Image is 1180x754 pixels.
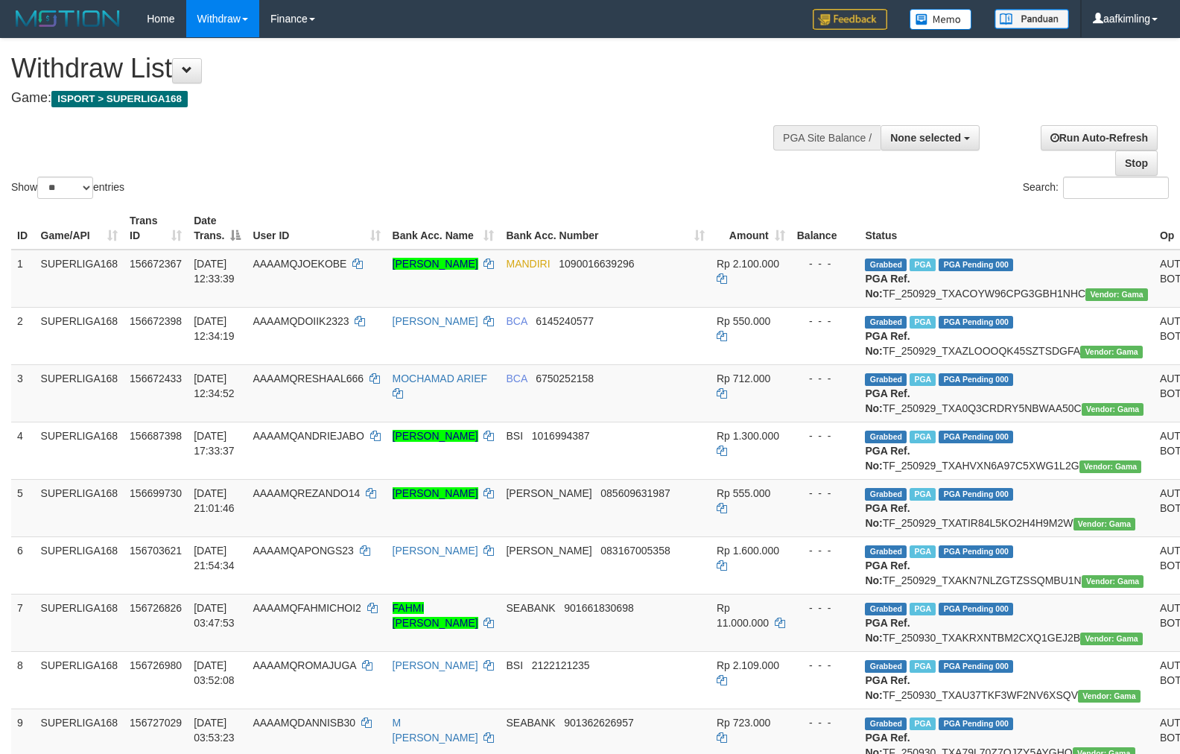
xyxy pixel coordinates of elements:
[717,717,770,729] span: Rp 723.000
[253,487,360,499] span: AAAAMQREZANDO14
[1079,460,1142,473] span: Vendor URL: https://trx31.1velocity.biz
[194,373,235,399] span: [DATE] 12:34:52
[1082,575,1144,588] span: Vendor URL: https://trx31.1velocity.biz
[865,603,907,615] span: Grabbed
[194,717,235,744] span: [DATE] 03:53:23
[797,486,854,501] div: - - -
[1041,125,1158,151] a: Run Auto-Refresh
[910,488,936,501] span: Marked by aafchhiseyha
[35,207,124,250] th: Game/API: activate to sort column ascending
[995,9,1069,29] img: panduan.png
[393,602,478,629] a: FAHMI [PERSON_NAME]
[35,594,124,651] td: SUPERLIGA168
[536,315,594,327] span: Copy 6145240577 to clipboard
[35,364,124,422] td: SUPERLIGA168
[881,125,980,151] button: None selected
[35,479,124,536] td: SUPERLIGA168
[500,207,710,250] th: Bank Acc. Number: activate to sort column ascending
[536,373,594,384] span: Copy 6750252158 to clipboard
[865,431,907,443] span: Grabbed
[130,659,182,671] span: 156726980
[11,307,35,364] td: 2
[865,316,907,329] span: Grabbed
[130,602,182,614] span: 156726826
[939,603,1013,615] span: PGA Pending
[859,594,1153,651] td: TF_250930_TXAKRXNTBM2CXQ1GEJ2B
[506,717,555,729] span: SEABANK
[910,316,936,329] span: Marked by aafsoycanthlai
[865,445,910,472] b: PGA Ref. No:
[1078,690,1141,703] span: Vendor URL: https://trx31.1velocity.biz
[939,717,1013,730] span: PGA Pending
[387,207,501,250] th: Bank Acc. Name: activate to sort column ascending
[797,314,854,329] div: - - -
[910,717,936,730] span: Marked by aafandaneth
[188,207,247,250] th: Date Trans.: activate to sort column descending
[717,430,779,442] span: Rp 1.300.000
[11,54,772,83] h1: Withdraw List
[910,259,936,271] span: Marked by aafsengchandara
[865,387,910,414] b: PGA Ref. No:
[859,364,1153,422] td: TF_250929_TXA0Q3CRDRY5NBWAA50C
[717,602,769,629] span: Rp 11.000.000
[890,132,961,144] span: None selected
[506,373,527,384] span: BCA
[506,602,555,614] span: SEABANK
[797,658,854,673] div: - - -
[939,660,1013,673] span: PGA Pending
[253,659,355,671] span: AAAAMQROMAJUGA
[11,479,35,536] td: 5
[35,307,124,364] td: SUPERLIGA168
[910,431,936,443] span: Marked by aafsoycanthlai
[253,545,353,557] span: AAAAMQAPONGS23
[717,373,770,384] span: Rp 712.000
[865,560,910,586] b: PGA Ref. No:
[393,545,478,557] a: [PERSON_NAME]
[865,545,907,558] span: Grabbed
[1080,633,1143,645] span: Vendor URL: https://trx31.1velocity.biz
[939,545,1013,558] span: PGA Pending
[910,660,936,673] span: Marked by aafromsomean
[124,207,188,250] th: Trans ID: activate to sort column ascending
[393,315,478,327] a: [PERSON_NAME]
[791,207,860,250] th: Balance
[393,258,478,270] a: [PERSON_NAME]
[600,545,670,557] span: Copy 083167005358 to clipboard
[253,602,361,614] span: AAAAMQFAHMICHOI2
[253,315,349,327] span: AAAAMQDOIIK2323
[11,364,35,422] td: 3
[910,9,972,30] img: Button%20Memo.svg
[865,273,910,300] b: PGA Ref. No:
[11,177,124,199] label: Show entries
[859,307,1153,364] td: TF_250929_TXAZLOOOQK45SZTSDGFA
[1115,151,1158,176] a: Stop
[813,9,887,30] img: Feedback.jpg
[253,258,346,270] span: AAAAMQJOEKOBE
[130,258,182,270] span: 156672367
[797,371,854,386] div: - - -
[859,536,1153,594] td: TF_250929_TXAKN7NLZGTZSSQMBU1N
[865,660,907,673] span: Grabbed
[865,488,907,501] span: Grabbed
[11,651,35,709] td: 8
[859,479,1153,536] td: TF_250929_TXATIR84L5KO2H4H9M2W
[194,258,235,285] span: [DATE] 12:33:39
[11,422,35,479] td: 4
[247,207,386,250] th: User ID: activate to sort column ascending
[865,674,910,701] b: PGA Ref. No:
[1080,346,1143,358] span: Vendor URL: https://trx31.1velocity.biz
[393,373,488,384] a: MOCHAMAD ARIEF
[532,659,590,671] span: Copy 2122121235 to clipboard
[35,422,124,479] td: SUPERLIGA168
[506,430,523,442] span: BSI
[797,256,854,271] div: - - -
[532,430,590,442] span: Copy 1016994387 to clipboard
[1063,177,1169,199] input: Search:
[11,594,35,651] td: 7
[35,651,124,709] td: SUPERLIGA168
[194,602,235,629] span: [DATE] 03:47:53
[11,250,35,308] td: 1
[559,258,634,270] span: Copy 1090016639296 to clipboard
[393,717,478,744] a: M [PERSON_NAME]
[717,659,779,671] span: Rp 2.109.000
